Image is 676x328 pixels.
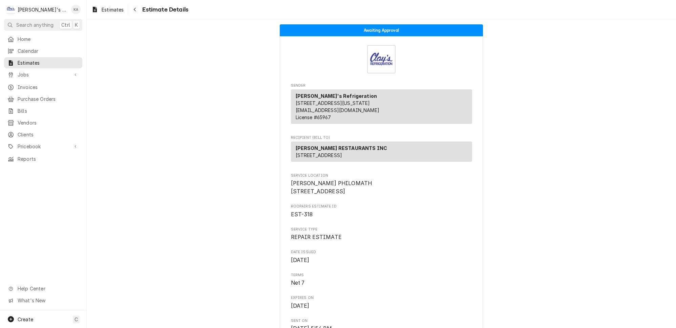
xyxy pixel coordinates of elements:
a: Estimates [4,57,82,68]
span: Awaiting Approval [364,28,399,32]
div: Roopairs Estimate ID [291,204,472,218]
div: Date Issued [291,249,472,264]
span: C [75,316,78,323]
button: Navigate back [129,4,140,15]
span: Reports [18,155,79,162]
div: Service Location [291,173,472,196]
a: Estimates [89,4,126,15]
div: Sender [291,89,472,127]
div: Status [280,24,483,36]
span: Service Location [291,173,472,178]
div: Sender [291,89,472,124]
span: License # 65967 [296,114,331,120]
span: Sender [291,83,472,88]
div: Recipient (Bill To) [291,141,472,165]
div: Terms [291,272,472,287]
div: C [6,5,16,14]
span: Estimates [18,59,79,66]
span: Date Issued [291,249,472,255]
a: Clients [4,129,82,140]
a: Reports [4,153,82,165]
span: Pricebook [18,143,69,150]
span: Date Issued [291,256,472,264]
div: Estimate Recipient [291,135,472,165]
a: Purchase Orders [4,93,82,105]
span: Roopairs Estimate ID [291,204,472,209]
span: [STREET_ADDRESS] [296,152,342,158]
a: Go to Jobs [4,69,82,80]
span: EST-318 [291,211,313,218]
span: [STREET_ADDRESS][US_STATE] [296,100,370,106]
span: REPAIR ESTIMATE [291,234,342,240]
div: Recipient (Bill To) [291,141,472,162]
span: Recipient (Bill To) [291,135,472,140]
span: Service Type [291,227,472,232]
a: Invoices [4,82,82,93]
span: Expires On [291,295,472,301]
div: Service Type [291,227,472,241]
div: [PERSON_NAME]'s Refrigeration [18,6,67,13]
span: Service Type [291,233,472,241]
div: Expires On [291,295,472,310]
span: Help Center [18,285,78,292]
span: Service Location [291,179,472,195]
div: Estimate Sender [291,83,472,127]
span: K [75,21,78,28]
a: Vendors [4,117,82,128]
div: Clay's Refrigeration's Avatar [6,5,16,14]
span: Invoices [18,84,79,91]
span: Terms [291,279,472,287]
span: Estimates [102,6,124,13]
strong: [PERSON_NAME]'s Refrigeration [296,93,377,99]
a: Calendar [4,45,82,57]
span: Vendors [18,119,79,126]
span: Ctrl [61,21,70,28]
span: Expires On [291,302,472,310]
span: Purchase Orders [18,95,79,103]
a: Go to What's New [4,295,82,306]
span: [DATE] [291,257,310,263]
div: Korey Austin's Avatar [71,5,81,14]
span: Roopairs Estimate ID [291,211,472,219]
span: Sent On [291,318,472,324]
span: Calendar [18,47,79,54]
span: Create [18,316,33,322]
div: KA [71,5,81,14]
span: Home [18,36,79,43]
a: Home [4,34,82,45]
a: Go to Pricebook [4,141,82,152]
button: Search anythingCtrlK [4,19,82,31]
span: Jobs [18,71,69,78]
span: Terms [291,272,472,278]
span: What's New [18,297,78,304]
span: Search anything [16,21,54,28]
span: Estimate Details [140,5,188,14]
span: Clients [18,131,79,138]
a: [EMAIL_ADDRESS][DOMAIN_NAME] [296,107,379,113]
span: [DATE] [291,303,310,309]
span: [PERSON_NAME] PHILOMATH [STREET_ADDRESS] [291,180,372,195]
strong: [PERSON_NAME] RESTAURANTS INC [296,145,387,151]
span: Net 7 [291,280,305,286]
a: Go to Help Center [4,283,82,294]
span: Bills [18,107,79,114]
a: Bills [4,105,82,116]
img: Logo [367,45,396,73]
